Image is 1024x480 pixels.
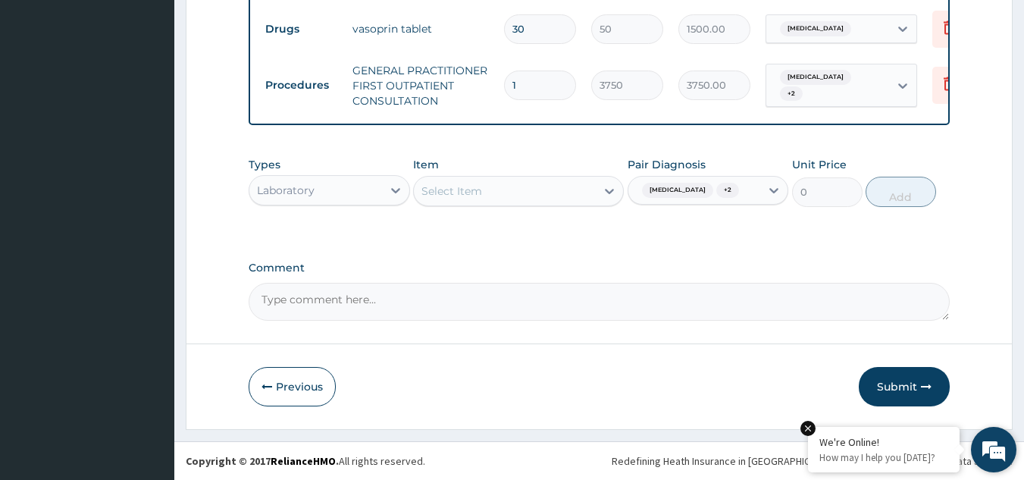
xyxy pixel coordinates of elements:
[866,177,936,207] button: Add
[642,183,713,198] span: [MEDICAL_DATA]
[79,85,255,105] div: Chat with us now
[716,183,739,198] span: + 2
[174,441,1024,480] footer: All rights reserved.
[780,86,803,102] span: + 2
[612,453,1013,469] div: Redefining Heath Insurance in [GEOGRAPHIC_DATA] using Telemedicine and Data Science!
[28,76,61,114] img: d_794563401_company_1708531726252_794563401
[792,157,847,172] label: Unit Price
[345,14,496,44] td: vasoprin tablet
[345,55,496,116] td: GENERAL PRACTITIONER FIRST OUTPATIENT CONSULTATION
[249,158,280,171] label: Types
[88,143,209,296] span: We're online!
[271,454,336,468] a: RelianceHMO
[249,8,285,44] div: Minimize live chat window
[249,262,950,275] label: Comment
[186,454,339,468] strong: Copyright © 2017 .
[249,367,336,406] button: Previous
[859,367,950,406] button: Submit
[421,184,482,199] div: Select Item
[819,435,948,449] div: We're Online!
[780,21,851,36] span: [MEDICAL_DATA]
[258,71,345,99] td: Procedures
[8,319,289,372] textarea: Type your message and hit 'Enter'
[628,157,706,172] label: Pair Diagnosis
[258,15,345,43] td: Drugs
[819,451,948,464] p: How may I help you today?
[413,157,439,172] label: Item
[257,183,315,198] div: Laboratory
[780,70,851,85] span: [MEDICAL_DATA]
